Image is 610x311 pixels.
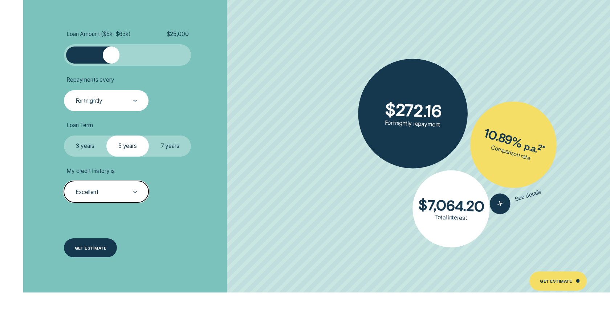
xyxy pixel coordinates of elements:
div: Get estimate [75,246,107,250]
button: See details [487,182,544,217]
span: Loan Amount ( $5k - $63k ) [66,31,131,37]
div: Fortnightly [76,97,102,104]
div: Excellent [76,189,99,195]
span: $ 25,000 [167,31,189,37]
label: 7 years [149,136,191,157]
span: Loan Term [66,122,93,129]
span: My credit history is [66,167,115,174]
a: Get estimate [64,238,117,257]
span: See details [514,189,542,203]
span: Repayments every [66,76,114,83]
label: 5 years [106,136,149,157]
a: Get Estimate [529,271,587,290]
label: 3 years [64,136,106,157]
